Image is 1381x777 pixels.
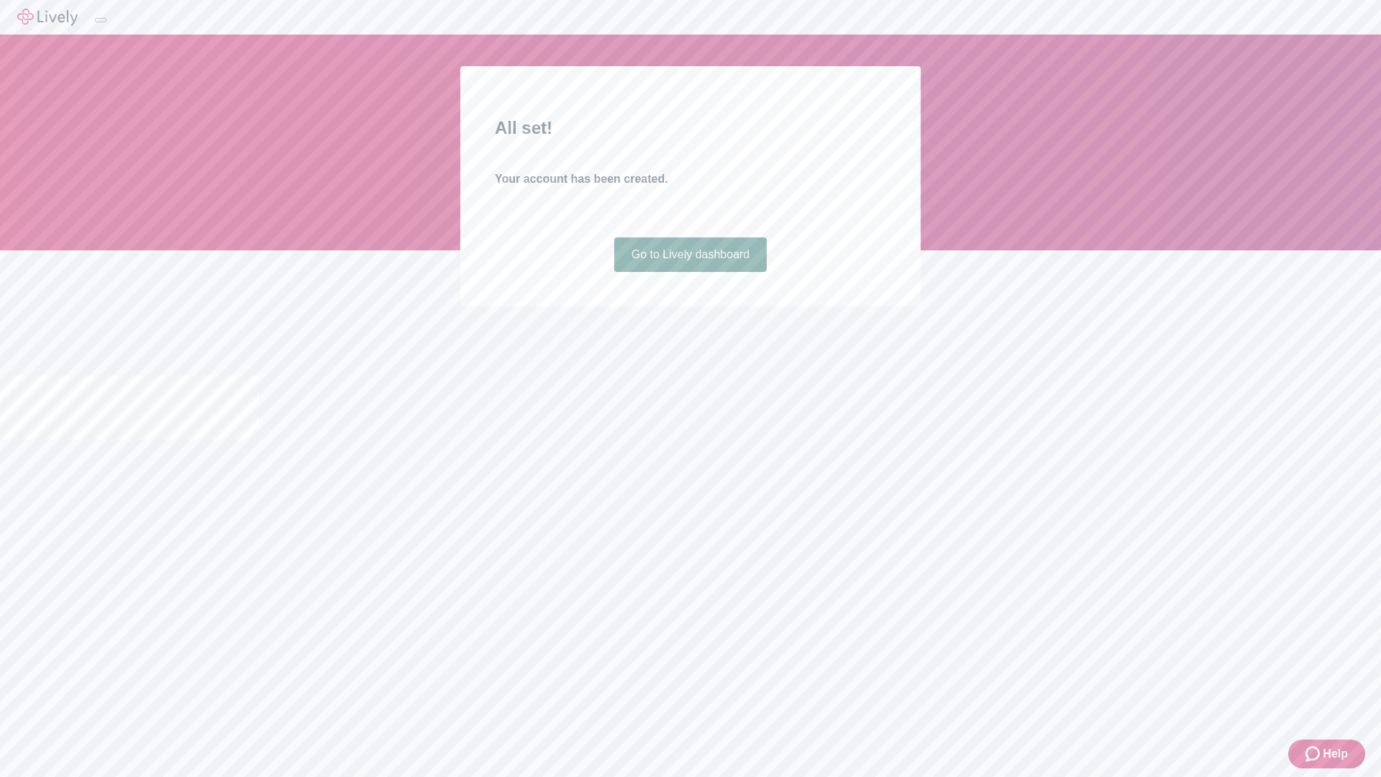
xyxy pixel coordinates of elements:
[1323,745,1348,763] span: Help
[495,115,886,141] h2: All set!
[95,18,106,22] button: Log out
[1288,740,1365,768] button: Zendesk support iconHelp
[614,237,767,272] a: Go to Lively dashboard
[1305,745,1323,763] svg: Zendesk support icon
[495,171,886,188] h4: Your account has been created.
[17,9,78,26] img: Lively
